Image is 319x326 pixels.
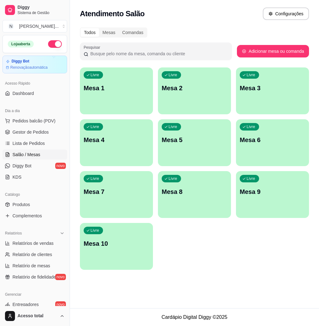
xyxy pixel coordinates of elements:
[2,211,67,221] a: Complementos
[80,119,153,166] button: LivreMesa 4
[48,40,62,48] button: Alterar Status
[12,213,42,219] span: Complementos
[2,172,67,182] a: KDS
[2,272,67,282] a: Relatório de fidelidadenovo
[12,140,45,146] span: Lista de Pedidos
[8,41,34,47] div: Loja aberta
[158,171,231,218] button: LivreMesa 8
[12,59,29,64] article: Diggy Bot
[99,28,119,37] div: Mesas
[240,187,305,196] p: Mesa 9
[12,201,30,208] span: Produtos
[12,251,52,258] span: Relatório de clientes
[2,161,67,171] a: Diggy Botnovo
[84,239,149,248] p: Mesa 10
[236,119,309,166] button: LivreMesa 6
[8,23,14,29] span: N
[84,84,149,92] p: Mesa 1
[247,124,255,129] p: Livre
[80,67,153,114] button: LivreMesa 1
[2,190,67,200] div: Catálogo
[17,10,65,15] span: Sistema de Gestão
[162,136,227,144] p: Mesa 5
[169,72,177,77] p: Livre
[169,176,177,181] p: Livre
[2,127,67,137] a: Gestor de Pedidos
[2,116,67,126] button: Pedidos balcão (PDV)
[84,136,149,144] p: Mesa 4
[240,136,305,144] p: Mesa 6
[12,174,22,180] span: KDS
[12,301,39,308] span: Entregadores
[263,7,309,20] button: Configurações
[2,106,67,116] div: Dia a dia
[12,163,32,169] span: Diggy Bot
[12,129,49,135] span: Gestor de Pedidos
[2,309,67,324] button: Acesso total
[247,72,255,77] p: Livre
[119,28,147,37] div: Comandas
[17,5,65,10] span: Diggy
[84,187,149,196] p: Mesa 7
[80,223,153,270] button: LivreMesa 10
[12,240,54,246] span: Relatórios de vendas
[2,200,67,210] a: Produtos
[80,9,145,19] h2: Atendimento Salão
[88,51,228,57] input: Pesquisar
[162,187,227,196] p: Mesa 8
[2,2,67,17] a: DiggySistema de Gestão
[80,171,153,218] button: LivreMesa 7
[12,151,40,158] span: Salão / Mesas
[158,119,231,166] button: LivreMesa 5
[91,124,99,129] p: Livre
[237,45,309,57] button: Adicionar mesa ou comanda
[158,67,231,114] button: LivreMesa 2
[81,28,99,37] div: Todos
[2,150,67,160] a: Salão / Mesas
[2,249,67,259] a: Relatório de clientes
[84,45,102,50] label: Pesquisar
[2,299,67,309] a: Entregadoresnovo
[2,56,67,73] a: Diggy BotRenovaçãoautomática
[91,228,99,233] p: Livre
[10,65,47,70] article: Renovação automática
[162,84,227,92] p: Mesa 2
[5,231,22,236] span: Relatórios
[12,274,56,280] span: Relatório de fidelidade
[247,176,255,181] p: Livre
[2,289,67,299] div: Gerenciar
[91,176,99,181] p: Livre
[2,78,67,88] div: Acesso Rápido
[2,88,67,98] a: Dashboard
[19,23,59,29] div: [PERSON_NAME] ...
[169,124,177,129] p: Livre
[240,84,305,92] p: Mesa 3
[236,67,309,114] button: LivreMesa 3
[12,263,50,269] span: Relatório de mesas
[91,72,99,77] p: Livre
[236,171,309,218] button: LivreMesa 9
[17,313,57,319] span: Acesso total
[2,238,67,248] a: Relatórios de vendas
[12,118,56,124] span: Pedidos balcão (PDV)
[2,261,67,271] a: Relatório de mesas
[2,138,67,148] a: Lista de Pedidos
[12,90,34,96] span: Dashboard
[2,20,67,32] button: Select a team
[70,308,319,326] footer: Cardápio Digital Diggy © 2025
